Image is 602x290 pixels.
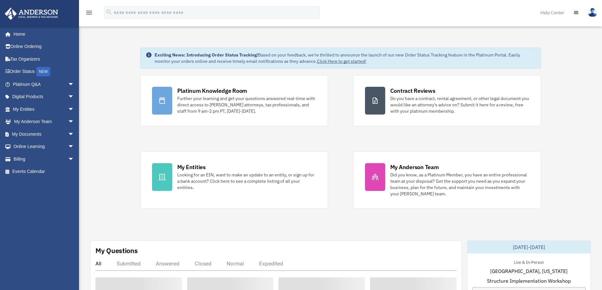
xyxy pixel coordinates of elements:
a: Tax Organizers [4,53,84,65]
div: My Questions [95,246,138,255]
span: arrow_drop_down [68,91,81,104]
div: [DATE]-[DATE] [467,241,591,253]
div: My Anderson Team [390,163,439,171]
div: Based on your feedback, we're thrilled to announce the launch of our new Order Status Tracking fe... [155,52,536,64]
div: Submitted [117,260,141,267]
a: Click Here to get started! [317,58,366,64]
a: My Entities Looking for an EIN, want to make an update to an entity, or sign up for a bank accoun... [140,151,328,209]
a: Events Calendar [4,165,84,178]
strong: Exciting News: Introducing Order Status Tracking! [155,52,258,58]
div: Platinum Knowledge Room [177,87,247,95]
a: My Anderson Teamarrow_drop_down [4,115,84,128]
div: Did you know, as a Platinum Member, you have an entire professional team at your disposal? Get th... [390,172,529,197]
i: menu [85,9,93,16]
div: Do you have a contract, rental agreement, or other legal document you would like an attorney's ad... [390,95,529,114]
div: NEW [36,67,50,76]
img: User Pic [588,8,597,17]
a: My Anderson Team Did you know, as a Platinum Member, you have an entire professional team at your... [353,151,541,209]
span: arrow_drop_down [68,140,81,153]
a: Order StatusNEW [4,65,84,78]
a: Contract Reviews Do you have a contract, rental agreement, or other legal document you would like... [353,75,541,126]
i: search [106,9,112,15]
a: Billingarrow_drop_down [4,153,84,165]
span: arrow_drop_down [68,78,81,91]
a: Platinum Knowledge Room Further your learning and get your questions answered real-time with dire... [140,75,328,126]
span: arrow_drop_down [68,128,81,141]
span: arrow_drop_down [68,153,81,166]
div: All [95,260,101,267]
span: arrow_drop_down [68,115,81,128]
div: Further your learning and get your questions answered real-time with direct access to [PERSON_NAM... [177,95,316,114]
span: Structure Implementation Workshop [487,277,571,285]
a: My Documentsarrow_drop_down [4,128,84,140]
div: Closed [195,260,211,267]
span: [GEOGRAPHIC_DATA], [US_STATE] [490,267,568,275]
div: Expedited [259,260,283,267]
a: menu [85,11,93,16]
a: Home [4,28,81,40]
div: Contract Reviews [390,87,435,95]
div: My Entities [177,163,206,171]
a: Online Learningarrow_drop_down [4,140,84,153]
a: Online Ordering [4,40,84,53]
div: Normal [227,260,244,267]
a: Digital Productsarrow_drop_down [4,91,84,103]
img: Anderson Advisors Platinum Portal [3,8,60,20]
a: My Entitiesarrow_drop_down [4,103,84,115]
div: Looking for an EIN, want to make an update to an entity, or sign up for a bank account? Click her... [177,172,316,191]
a: Platinum Q&Aarrow_drop_down [4,78,84,91]
span: arrow_drop_down [68,103,81,116]
div: Answered [156,260,179,267]
div: Live & In-Person [509,258,549,265]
